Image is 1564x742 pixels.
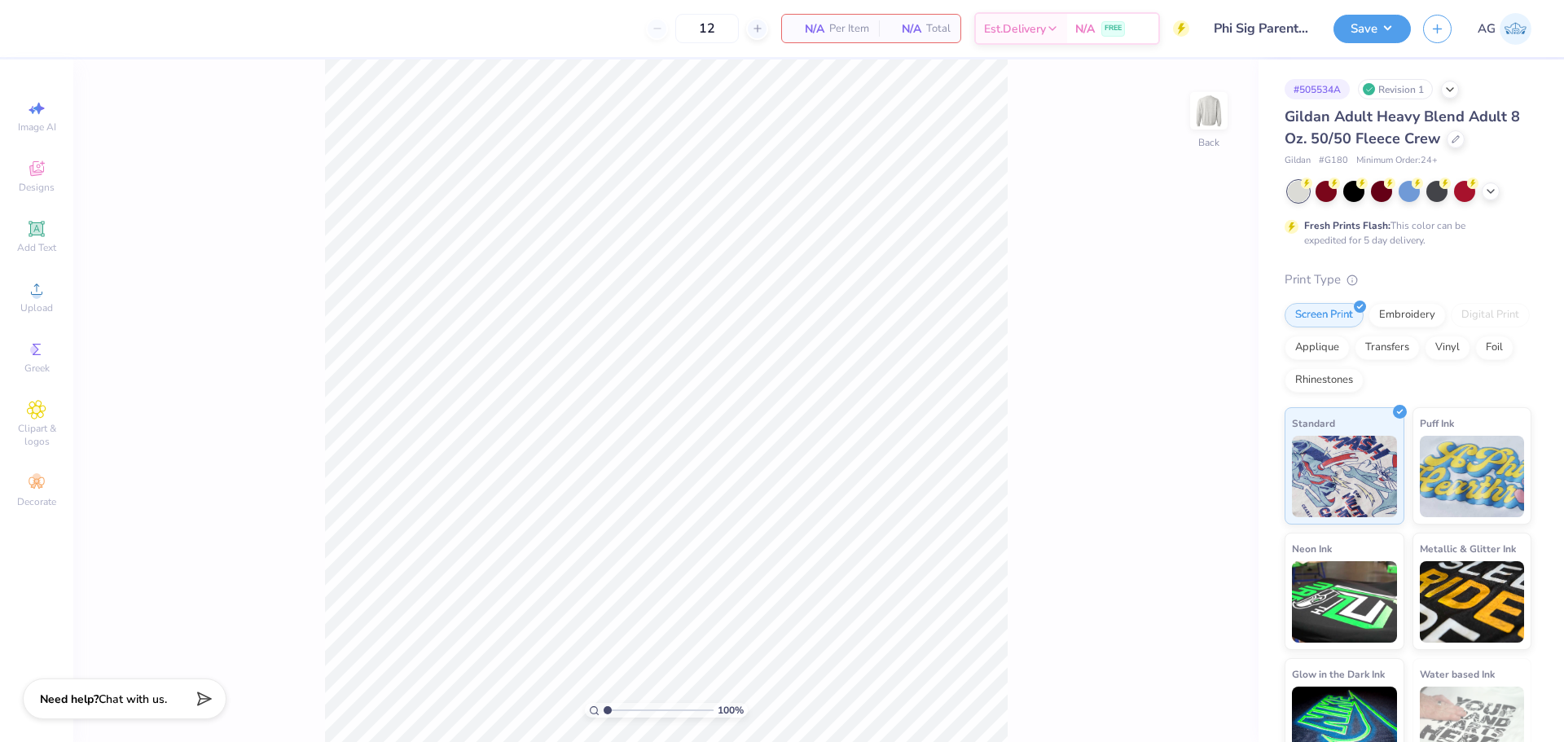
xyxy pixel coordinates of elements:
[984,20,1046,37] span: Est. Delivery
[1425,336,1470,360] div: Vinyl
[17,495,56,508] span: Decorate
[17,241,56,254] span: Add Text
[1193,94,1225,127] img: Back
[792,20,824,37] span: N/A
[829,20,869,37] span: Per Item
[1420,561,1525,643] img: Metallic & Glitter Ink
[1356,154,1438,168] span: Minimum Order: 24 +
[99,692,167,707] span: Chat with us.
[1420,436,1525,517] img: Puff Ink
[1075,20,1095,37] span: N/A
[1420,540,1516,557] span: Metallic & Glitter Ink
[20,301,53,314] span: Upload
[19,181,55,194] span: Designs
[1475,336,1513,360] div: Foil
[1292,540,1332,557] span: Neon Ink
[1304,219,1390,232] strong: Fresh Prints Flash:
[1292,415,1335,432] span: Standard
[1285,107,1520,148] span: Gildan Adult Heavy Blend Adult 8 Oz. 50/50 Fleece Crew
[1105,23,1122,34] span: FREE
[24,362,50,375] span: Greek
[1285,368,1364,393] div: Rhinestones
[1451,303,1530,327] div: Digital Print
[1285,270,1531,289] div: Print Type
[889,20,921,37] span: N/A
[1285,336,1350,360] div: Applique
[718,703,744,718] span: 100 %
[1478,13,1531,45] a: AG
[1355,336,1420,360] div: Transfers
[1198,135,1219,150] div: Back
[8,422,65,448] span: Clipart & logos
[1420,665,1495,683] span: Water based Ink
[40,692,99,707] strong: Need help?
[1333,15,1411,43] button: Save
[1368,303,1446,327] div: Embroidery
[1420,415,1454,432] span: Puff Ink
[1319,154,1348,168] span: # G180
[1285,154,1311,168] span: Gildan
[1292,561,1397,643] img: Neon Ink
[18,121,56,134] span: Image AI
[926,20,951,37] span: Total
[1285,79,1350,99] div: # 505534A
[1292,665,1385,683] span: Glow in the Dark Ink
[1285,303,1364,327] div: Screen Print
[675,14,739,43] input: – –
[1478,20,1496,38] span: AG
[1292,436,1397,517] img: Standard
[1304,218,1505,248] div: This color can be expedited for 5 day delivery.
[1358,79,1433,99] div: Revision 1
[1500,13,1531,45] img: Aljosh Eyron Garcia
[1202,12,1321,45] input: Untitled Design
